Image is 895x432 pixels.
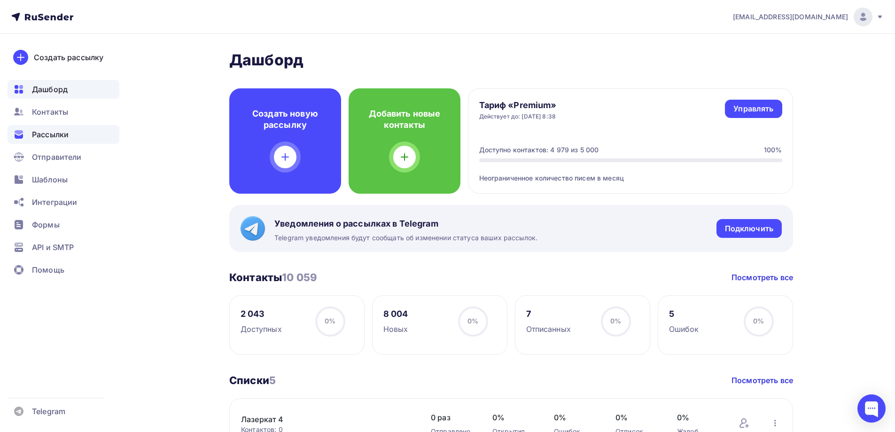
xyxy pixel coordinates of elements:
h3: Списки [229,374,276,387]
h2: Дашборд [229,51,793,70]
span: [EMAIL_ADDRESS][DOMAIN_NAME] [733,12,848,22]
span: API и SMTP [32,242,74,253]
span: Формы [32,219,60,230]
a: Посмотреть все [732,272,793,283]
span: Рассылки [32,129,69,140]
h4: Создать новую рассылку [244,108,326,131]
a: Посмотреть все [732,375,793,386]
span: 0% [325,317,335,325]
div: Управлять [733,103,773,114]
a: Рассылки [8,125,119,144]
a: Отправители [8,148,119,166]
span: Дашборд [32,84,68,95]
div: 8 004 [383,308,408,320]
span: 0% [467,317,478,325]
span: 0% [492,412,535,423]
div: Создать рассылку [34,52,103,63]
div: Подключить [725,223,773,234]
span: 0% [615,412,658,423]
span: Telegram [32,406,65,417]
div: Ошибок [669,323,699,335]
a: Контакты [8,102,119,121]
span: Уведомления о рассылках в Telegram [274,218,537,229]
h4: Добавить новые контакты [364,108,445,131]
div: 2 043 [241,308,282,320]
a: Формы [8,215,119,234]
span: 0 раз [431,412,474,423]
span: Отправители [32,151,82,163]
span: Контакты [32,106,68,118]
a: Лазеркат 4 [241,414,401,425]
div: Неограниченное количество писем в месяц [479,162,782,183]
span: Интеграции [32,196,77,208]
span: 5 [269,374,276,386]
div: Доступно контактов: 4 979 из 5 000 [479,145,599,155]
span: 0% [554,412,597,423]
div: Новых [383,323,408,335]
span: Telegram уведомления будут сообщать об изменении статуса ваших рассылок. [274,233,537,243]
div: 5 [669,308,699,320]
div: Доступных [241,323,282,335]
h3: Контакты [229,271,317,284]
div: Отписанных [526,323,571,335]
a: Шаблоны [8,170,119,189]
div: 7 [526,308,571,320]
div: 100% [764,145,782,155]
a: Дашборд [8,80,119,99]
span: 10 059 [282,271,317,283]
a: Управлять [725,100,782,118]
span: Шаблоны [32,174,68,185]
span: 0% [610,317,621,325]
span: 0% [753,317,764,325]
span: 0% [677,412,720,423]
a: [EMAIL_ADDRESS][DOMAIN_NAME] [733,8,884,26]
span: Помощь [32,264,64,275]
div: Действует до: [DATE] 8:38 [479,113,557,120]
h4: Тариф «Premium» [479,100,557,111]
